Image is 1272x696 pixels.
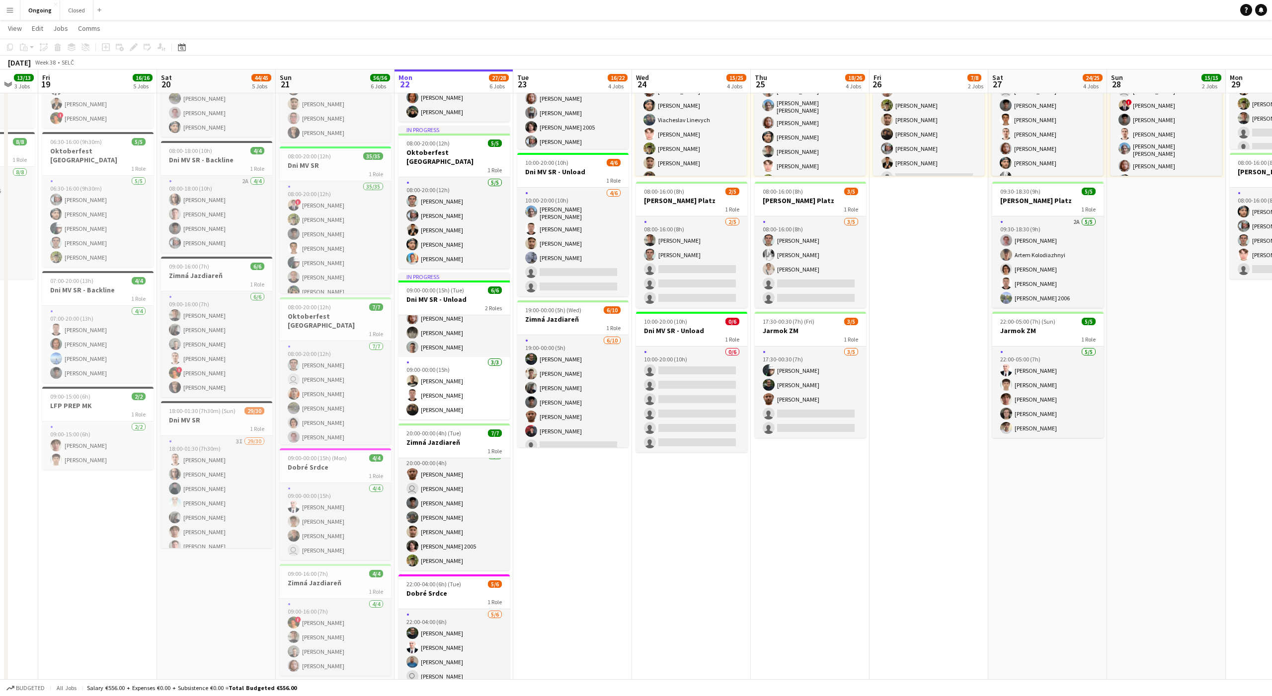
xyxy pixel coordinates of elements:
[992,182,1104,308] div: 09:30-18:30 (9h)5/5[PERSON_NAME] Platz1 Role2A5/509:30-18:30 (9h)[PERSON_NAME]Artem Kolodiazhnyi[...
[369,330,383,338] span: 1 Role
[992,216,1104,308] app-card-role: 2A5/509:30-18:30 (9h)[PERSON_NAME]Artem Kolodiazhnyi[PERSON_NAME][PERSON_NAME][PERSON_NAME] 2006
[161,257,272,397] app-job-card: 09:00-16:00 (7h)6/6Zimná Jazdiareň1 Role6/609:00-16:00 (7h)[PERSON_NAME][PERSON_NAME][PERSON_NAME...
[487,447,502,455] span: 1 Role
[967,74,981,81] span: 7/8
[13,138,27,145] span: 8/8
[635,78,649,90] span: 24
[636,216,747,308] app-card-role: 2/508:00-16:00 (8h)[PERSON_NAME][PERSON_NAME]
[398,423,510,570] app-job-card: 20:00-00:00 (4h) (Tue)7/7Zimná Jazdiareň1 Role7/720:00-00:00 (4h)[PERSON_NAME] [PERSON_NAME][PERS...
[252,82,271,90] div: 5 Jobs
[49,22,72,35] a: Jobs
[12,156,27,163] span: 1 Role
[288,454,347,462] span: 09:00-00:00 (15h) (Mon)
[280,341,391,461] app-card-role: 7/708:00-20:00 (12h)[PERSON_NAME] [PERSON_NAME][PERSON_NAME][PERSON_NAME][PERSON_NAME][PERSON_NAME]
[42,285,154,294] h3: Dni MV SR - Backline
[20,0,60,20] button: Ongoing
[846,82,865,90] div: 4 Jobs
[398,177,510,269] app-card-role: 5/508:00-20:00 (12h)[PERSON_NAME][PERSON_NAME][PERSON_NAME][PERSON_NAME][PERSON_NAME]
[280,448,391,560] app-job-card: 09:00-00:00 (15h) (Mon)4/4Dobré Srdce1 Role4/409:00-00:00 (15h)[PERSON_NAME][PERSON_NAME][PERSON_...
[161,176,272,253] app-card-role: 2A4/408:00-18:00 (10h)[PERSON_NAME][PERSON_NAME][PERSON_NAME][PERSON_NAME]
[370,74,390,81] span: 56/56
[644,188,684,195] span: 08:00-16:00 (8h)
[280,483,391,560] app-card-role: 4/409:00-00:00 (15h)[PERSON_NAME][PERSON_NAME][PERSON_NAME] [PERSON_NAME]
[229,684,297,692] span: Total Budgeted €556.00
[131,165,146,172] span: 1 Role
[755,326,866,335] h3: Jarmok ZM
[131,295,146,302] span: 1 Role
[131,411,146,418] span: 1 Role
[489,82,508,90] div: 6 Jobs
[636,29,747,176] div: 08:00-20:00 (12h)13/141 Role13/1408:00-20:00 (12h)[PERSON_NAME] 2005[PERSON_NAME][PERSON_NAME]Via...
[636,347,747,452] app-card-role: 0/610:00-20:00 (10h)
[161,141,272,253] app-job-card: 08:00-18:00 (10h)4/4Dni MV SR - Backline1 Role2A4/408:00-18:00 (10h)[PERSON_NAME][PERSON_NAME][PE...
[14,82,33,90] div: 3 Jobs
[280,312,391,330] h3: Oktoberfest [GEOGRAPHIC_DATA]
[992,29,1103,176] app-job-card: 18:00-00:00 (6h) (Sun)14/151 Role14/1518:00-00:00 (6h)[PERSON_NAME] [PERSON_NAME][PERSON_NAME][PE...
[636,312,747,452] app-job-card: 10:00-20:00 (10h)0/6Dni MV SR - Unload1 Role0/610:00-20:00 (10h)
[763,318,814,325] span: 17:30-00:30 (7h) (Fri)
[755,73,767,82] span: Thu
[1081,336,1096,343] span: 1 Role
[250,147,264,154] span: 4/4
[398,438,510,447] h3: Zimná Jazdiareň
[132,138,146,145] span: 5/5
[1083,82,1102,90] div: 4 Jobs
[363,152,383,160] span: 35/35
[488,139,502,147] span: 5/5
[517,73,529,82] span: Tue
[42,132,154,267] app-job-card: 06:30-16:00 (9h30m)5/5Oktoberfest [GEOGRAPHIC_DATA]1 Role5/506:30-16:00 (9h30m)[PERSON_NAME][PERS...
[398,294,510,357] app-card-role: 3/309:00-20:00 (11h)[PERSON_NAME][PERSON_NAME][PERSON_NAME]
[845,74,865,81] span: 18/26
[516,78,529,90] span: 23
[62,59,74,66] div: SELČ
[132,277,146,284] span: 4/4
[161,155,272,164] h3: Dni MV SR - Backline
[397,78,412,90] span: 22
[244,407,264,415] span: 29/30
[517,153,629,296] app-job-card: 10:00-20:00 (10h)4/6Dni MV SR - Unload1 Role4/610:00-20:00 (10h)[PERSON_NAME] [PERSON_NAME][PERSO...
[133,74,153,81] span: 16/16
[398,126,510,134] div: In progress
[250,280,264,288] span: 1 Role
[288,152,331,160] span: 08:00-20:00 (12h)
[42,306,154,383] app-card-role: 4/407:00-20:00 (13h)[PERSON_NAME][PERSON_NAME][PERSON_NAME][PERSON_NAME]
[42,176,154,267] app-card-role: 5/506:30-16:00 (9h30m)[PERSON_NAME][PERSON_NAME][PERSON_NAME][PERSON_NAME][PERSON_NAME]
[992,312,1104,438] app-job-card: 22:00-05:00 (7h) (Sun)5/5Jarmok ZM1 Role5/522:00-05:00 (7h)[PERSON_NAME][PERSON_NAME][PERSON_NAME...
[42,73,50,82] span: Fri
[517,300,629,447] div: 19:00-00:00 (5h) (Wed)6/10Zimná Jazdiareň1 Role6/1019:00-00:00 (5h)[PERSON_NAME][PERSON_NAME][PER...
[398,273,510,280] div: In progress
[169,147,212,154] span: 08:00-18:00 (10h)
[161,416,272,424] h3: Dni MV SR
[169,263,209,270] span: 09:00-16:00 (7h)
[844,188,858,195] span: 3/5
[844,318,858,325] span: 3/5
[517,315,629,324] h3: Zimná Jazdiareň
[517,335,629,498] app-card-role: 6/1019:00-00:00 (5h)[PERSON_NAME][PERSON_NAME][PERSON_NAME][PERSON_NAME][PERSON_NAME][PERSON_NAME]
[32,24,43,33] span: Edit
[369,570,383,577] span: 4/4
[726,74,746,81] span: 15/25
[288,303,331,311] span: 08:00-20:00 (12h)
[525,306,581,314] span: 19:00-00:00 (5h) (Wed)
[873,29,984,176] app-job-card: 08:00-20:00 (12h)7/81 Role7/808:00-20:00 (12h)[PERSON_NAME]Youcef Bitam[PERSON_NAME][PERSON_NAME]...
[161,401,272,548] app-job-card: 18:00-01:30 (7h30m) (Sun)29/30Dni MV SR1 Role3I29/3018:00-01:30 (7h30m)[PERSON_NAME][PERSON_NAME]...
[369,454,383,462] span: 4/4
[42,387,154,470] div: 09:00-15:00 (6h)2/2LFP PREP MK1 Role2/209:00-15:00 (6h)[PERSON_NAME][PERSON_NAME]
[874,73,881,82] span: Fri
[754,29,866,176] app-job-card: 08:00-20:00 (12h)12/161 Role12/1608:00-20:00 (12h)[PERSON_NAME] 2005[PERSON_NAME][PERSON_NAME] [P...
[489,74,509,81] span: 27/28
[78,24,100,33] span: Comms
[176,367,182,373] span: !
[406,139,450,147] span: 08:00-20:00 (12h)
[725,336,739,343] span: 1 Role
[14,74,34,81] span: 13/13
[280,297,391,444] app-job-card: 08:00-20:00 (12h)7/7Oktoberfest [GEOGRAPHIC_DATA]1 Role7/708:00-20:00 (12h)[PERSON_NAME] [PERSON_...
[1202,82,1221,90] div: 2 Jobs
[755,196,866,205] h3: [PERSON_NAME] Platz
[42,401,154,410] h3: LFP PREP MK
